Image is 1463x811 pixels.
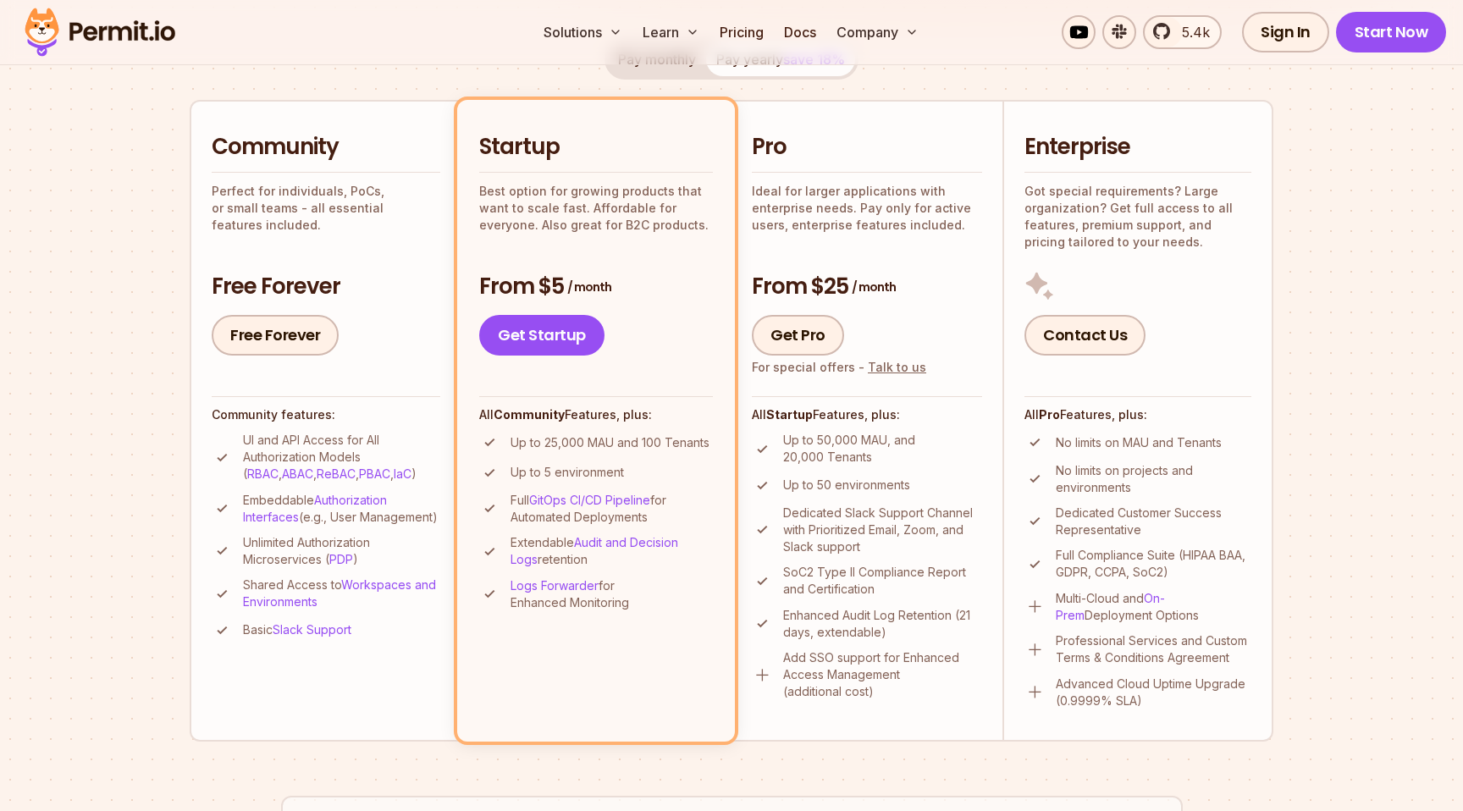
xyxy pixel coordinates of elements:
a: Sign In [1242,12,1329,52]
a: Start Now [1336,12,1447,52]
a: Free Forever [212,315,339,356]
button: Learn [636,15,706,49]
p: Up to 50 environments [783,477,910,494]
p: UI and API Access for All Authorization Models ( , , , , ) [243,432,440,483]
a: ABAC [282,466,313,481]
span: 5.4k [1172,22,1210,42]
a: ReBAC [317,466,356,481]
a: PBAC [359,466,390,481]
h4: All Features, plus: [479,406,713,423]
button: Solutions [537,15,629,49]
p: Full Compliance Suite (HIPAA BAA, GDPR, CCPA, SoC2) [1056,547,1251,581]
a: On-Prem [1056,591,1165,622]
h3: From $25 [752,272,982,302]
img: Permit logo [17,3,183,61]
h2: Pro [752,132,982,163]
p: Best option for growing products that want to scale fast. Affordable for everyone. Also great for... [479,183,713,234]
a: Contact Us [1024,315,1146,356]
strong: Community [494,407,565,422]
h2: Community [212,132,440,163]
div: For special offers - [752,359,926,376]
strong: Pro [1039,407,1060,422]
p: SoC2 Type II Compliance Report and Certification [783,564,982,598]
p: Perfect for individuals, PoCs, or small teams - all essential features included. [212,183,440,234]
a: Authorization Interfaces [243,493,387,524]
a: Talk to us [868,360,926,374]
button: Company [830,15,925,49]
p: Add SSO support for Enhanced Access Management (additional cost) [783,649,982,700]
p: Shared Access to [243,577,440,610]
a: Slack Support [273,622,351,637]
p: Ideal for larger applications with enterprise needs. Pay only for active users, enterprise featur... [752,183,982,234]
h3: From $5 [479,272,713,302]
p: Up to 5 environment [511,464,624,481]
h4: All Features, plus: [1024,406,1251,423]
span: / month [567,279,611,295]
h2: Enterprise [1024,132,1251,163]
p: Embeddable (e.g., User Management) [243,492,440,526]
p: Got special requirements? Large organization? Get full access to all features, premium support, a... [1024,183,1251,251]
a: Get Startup [479,315,605,356]
p: No limits on MAU and Tenants [1056,434,1222,451]
p: Professional Services and Custom Terms & Conditions Agreement [1056,632,1251,666]
p: for Enhanced Monitoring [511,577,713,611]
p: Unlimited Authorization Microservices ( ) [243,534,440,568]
strong: Startup [766,407,813,422]
a: Logs Forwarder [511,578,599,593]
a: Audit and Decision Logs [511,535,678,566]
span: / month [852,279,896,295]
p: Dedicated Customer Success Representative [1056,505,1251,538]
p: Enhanced Audit Log Retention (21 days, extendable) [783,607,982,641]
h2: Startup [479,132,713,163]
a: RBAC [247,466,279,481]
h3: Free Forever [212,272,440,302]
p: Basic [243,621,351,638]
a: GitOps CI/CD Pipeline [529,493,650,507]
a: Pricing [713,15,770,49]
a: IaC [394,466,411,481]
a: PDP [329,552,353,566]
a: 5.4k [1143,15,1222,49]
h4: Community features: [212,406,440,423]
p: Full for Automated Deployments [511,492,713,526]
p: Advanced Cloud Uptime Upgrade (0.9999% SLA) [1056,676,1251,709]
p: Up to 50,000 MAU, and 20,000 Tenants [783,432,982,466]
a: Get Pro [752,315,844,356]
p: Multi-Cloud and Deployment Options [1056,590,1251,624]
h4: All Features, plus: [752,406,982,423]
p: Up to 25,000 MAU and 100 Tenants [511,434,709,451]
p: Extendable retention [511,534,713,568]
p: Dedicated Slack Support Channel with Prioritized Email, Zoom, and Slack support [783,505,982,555]
p: No limits on projects and environments [1056,462,1251,496]
a: Docs [777,15,823,49]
